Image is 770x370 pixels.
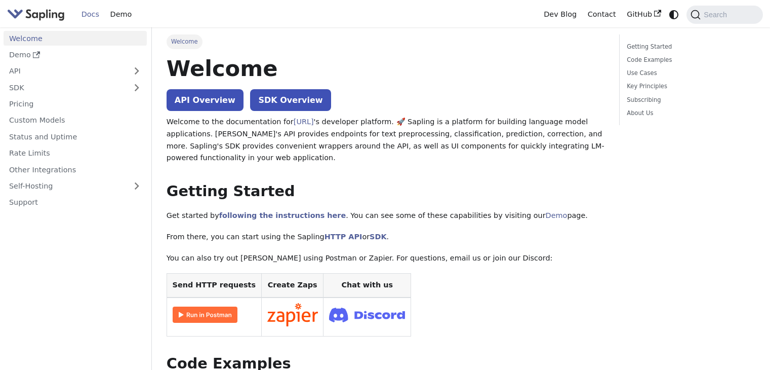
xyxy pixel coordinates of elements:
a: Demo [546,211,568,219]
a: Pricing [4,97,147,112]
a: Contact [582,7,622,22]
button: Switch between dark and light mode (currently system mode) [667,7,681,22]
a: SDK [370,233,386,241]
a: SDK Overview [250,89,331,111]
a: Self-Hosting [4,179,147,194]
button: Expand sidebar category 'API' [127,64,147,79]
a: Getting Started [627,42,752,52]
h2: Getting Started [167,182,604,201]
span: Search [701,11,733,19]
a: Other Integrations [4,162,147,177]
a: Use Cases [627,68,752,78]
a: HTTP API [325,233,362,241]
p: You can also try out [PERSON_NAME] using Postman or Zapier. For questions, email us or join our D... [167,252,604,265]
nav: Breadcrumbs [167,34,604,49]
img: Run in Postman [173,307,237,323]
img: Join Discord [329,305,405,325]
a: Welcome [4,31,147,46]
a: Custom Models [4,113,147,128]
a: Support [4,195,147,210]
th: Create Zaps [261,274,323,298]
a: SDK [4,80,127,95]
a: Demo [105,7,137,22]
img: Sapling.ai [7,7,65,22]
img: Connect in Zapier [267,303,318,326]
a: API Overview [167,89,244,111]
a: Status and Uptime [4,129,147,144]
button: Expand sidebar category 'SDK' [127,80,147,95]
a: About Us [627,108,752,118]
p: From there, you can start using the Sapling or . [167,231,604,243]
a: Rate Limits [4,146,147,161]
p: Get started by . You can see some of these capabilities by visiting our page. [167,210,604,222]
span: Welcome [167,34,202,49]
a: Docs [76,7,105,22]
a: GitHub [621,7,666,22]
a: API [4,64,127,79]
a: Key Principles [627,82,752,91]
a: following the instructions here [219,211,346,219]
a: Demo [4,48,147,62]
a: [URL] [294,118,314,126]
p: Welcome to the documentation for 's developer platform. 🚀 Sapling is a platform for building lang... [167,116,604,164]
a: Subscribing [627,95,752,105]
button: Search (Command+K) [686,6,762,24]
a: Dev Blog [538,7,582,22]
th: Send HTTP requests [167,274,261,298]
a: Code Examples [627,55,752,65]
a: Sapling.aiSapling.ai [7,7,68,22]
th: Chat with us [323,274,411,298]
h1: Welcome [167,55,604,82]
